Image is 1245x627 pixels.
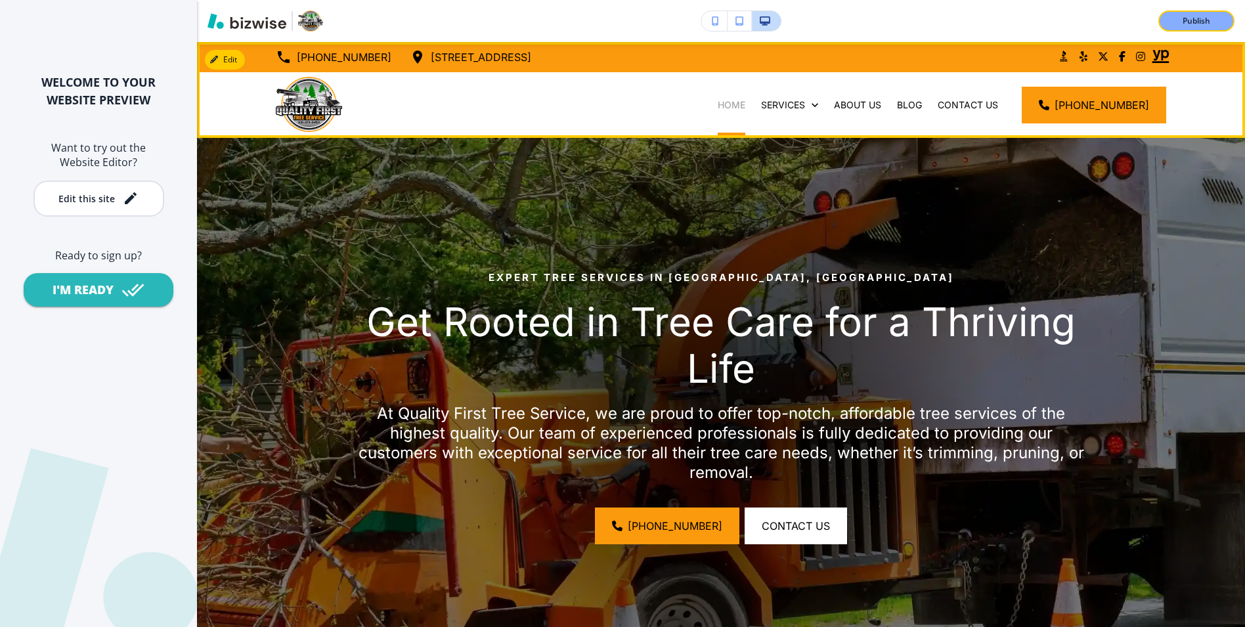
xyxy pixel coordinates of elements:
[1022,87,1166,123] a: [PHONE_NUMBER]
[276,77,342,132] img: Quality First Tree Service
[1158,11,1234,32] button: Publish
[762,518,830,534] span: Contact us
[897,98,922,112] p: BLOG
[938,98,998,112] p: CONTACT US
[1055,97,1149,113] span: [PHONE_NUMBER]
[298,11,323,32] img: Your Logo
[351,299,1091,392] h1: Get Rooted in Tree Care for a Thriving Life
[207,13,286,29] img: Bizwise Logo
[297,47,391,67] p: [PHONE_NUMBER]
[205,50,245,70] button: Edit
[58,194,115,204] div: Edit this site
[276,47,391,67] a: [PHONE_NUMBER]
[21,141,176,170] h6: Want to try out the Website Editor?
[718,98,745,112] p: HOME
[745,508,847,544] button: Contact us
[21,248,176,263] h6: Ready to sign up?
[410,47,531,67] a: [STREET_ADDRESS]
[351,270,1091,286] p: Expert Tree Services in [GEOGRAPHIC_DATA], [GEOGRAPHIC_DATA]
[24,273,173,307] button: I'M READY
[431,47,531,67] p: [STREET_ADDRESS]
[834,98,881,112] p: ABOUT US
[761,98,805,112] p: SERVICES
[595,508,739,544] a: [PHONE_NUMBER]
[628,518,722,534] span: [PHONE_NUMBER]
[21,74,176,109] h2: WELCOME TO YOUR WEBSITE PREVIEW
[33,181,164,217] button: Edit this site
[1183,15,1210,27] p: Publish
[53,282,114,298] div: I'M READY
[351,404,1091,483] p: At Quality First Tree Service, we are proud to offer top-notch, affordable tree services of the h...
